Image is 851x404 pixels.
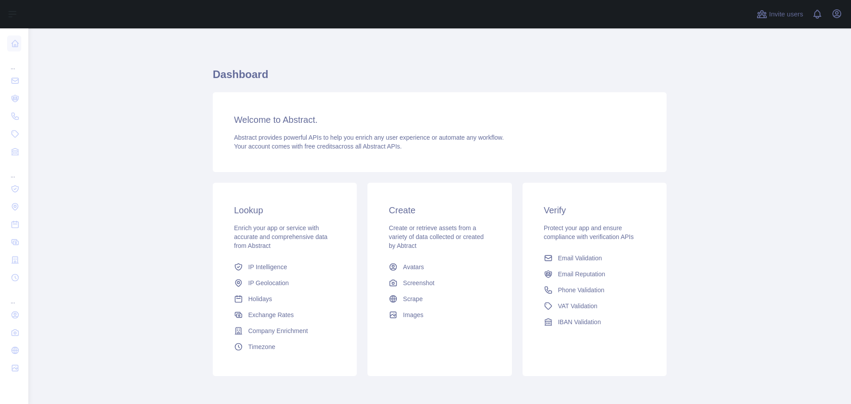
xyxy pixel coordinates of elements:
div: ... [7,161,21,179]
a: IP Geolocation [230,275,339,291]
span: IBAN Validation [558,318,601,326]
span: Company Enrichment [248,326,308,335]
a: Screenshot [385,275,494,291]
a: IBAN Validation [540,314,649,330]
span: Your account comes with across all Abstract APIs. [234,143,402,150]
a: Email Reputation [540,266,649,282]
a: IP Intelligence [230,259,339,275]
span: Email Validation [558,254,602,263]
span: Invite users [769,9,803,20]
span: IP Intelligence [248,263,287,271]
h3: Welcome to Abstract. [234,114,645,126]
span: Timezone [248,342,275,351]
span: Phone Validation [558,286,605,294]
div: ... [7,53,21,71]
span: VAT Validation [558,302,597,310]
a: Email Validation [540,250,649,266]
a: VAT Validation [540,298,649,314]
h3: Verify [544,204,645,216]
span: Email Reputation [558,270,605,278]
button: Invite users [755,7,805,21]
span: Images [403,310,423,319]
span: Enrich your app or service with accurate and comprehensive data from Abstract [234,224,328,249]
a: Scrape [385,291,494,307]
a: Images [385,307,494,323]
a: Holidays [230,291,339,307]
h3: Lookup [234,204,336,216]
span: Avatars [403,263,424,271]
h1: Dashboard [213,67,667,89]
h3: Create [389,204,490,216]
span: free credits [304,143,335,150]
span: Abstract provides powerful APIs to help you enrich any user experience or automate any workflow. [234,134,504,141]
span: Screenshot [403,278,434,287]
span: IP Geolocation [248,278,289,287]
div: ... [7,287,21,305]
a: Company Enrichment [230,323,339,339]
a: Phone Validation [540,282,649,298]
a: Avatars [385,259,494,275]
span: Holidays [248,294,272,303]
a: Timezone [230,339,339,355]
span: Exchange Rates [248,310,294,319]
span: Protect your app and ensure compliance with verification APIs [544,224,634,240]
span: Create or retrieve assets from a variety of data collected or created by Abtract [389,224,484,249]
span: Scrape [403,294,422,303]
a: Exchange Rates [230,307,339,323]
